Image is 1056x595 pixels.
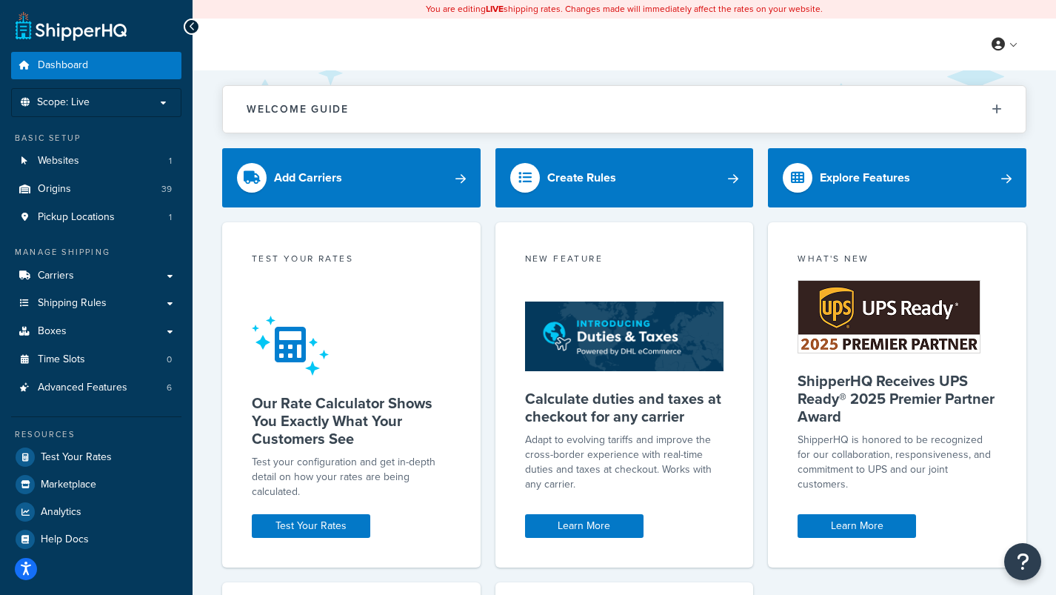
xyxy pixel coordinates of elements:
span: Advanced Features [38,382,127,394]
span: Time Slots [38,353,85,366]
div: What's New [798,252,997,269]
span: Analytics [41,506,81,519]
a: Test Your Rates [11,444,181,471]
span: Boxes [38,325,67,338]
a: Explore Features [768,148,1026,207]
button: Open Resource Center [1004,543,1041,580]
p: Adapt to evolving tariffs and improve the cross-border experience with real-time duties and taxes... [525,433,724,492]
button: Welcome Guide [223,86,1026,133]
span: 39 [161,183,172,196]
span: Marketplace [41,479,96,491]
div: Test your rates [252,252,451,269]
span: 1 [169,155,172,167]
span: Websites [38,155,79,167]
div: Create Rules [547,167,616,188]
h5: Our Rate Calculator Shows You Exactly What Your Customers See [252,394,451,448]
a: Pickup Locations1 [11,204,181,231]
span: Shipping Rules [38,297,107,310]
div: Basic Setup [11,132,181,144]
li: Websites [11,147,181,175]
a: Help Docs [11,526,181,553]
a: Test Your Rates [252,514,370,538]
p: ShipperHQ is honored to be recognized for our collaboration, responsiveness, and commitment to UP... [798,433,997,492]
span: Scope: Live [37,96,90,109]
h5: Calculate duties and taxes at checkout for any carrier [525,390,724,425]
li: Advanced Features [11,374,181,402]
h5: ShipperHQ Receives UPS Ready® 2025 Premier Partner Award [798,372,997,425]
span: 6 [167,382,172,394]
li: Pickup Locations [11,204,181,231]
a: Add Carriers [222,148,481,207]
h2: Welcome Guide [247,104,349,115]
a: Websites1 [11,147,181,175]
a: Analytics [11,499,181,525]
div: Add Carriers [274,167,342,188]
div: Test your configuration and get in-depth detail on how your rates are being calculated. [252,455,451,499]
div: Resources [11,428,181,441]
li: Time Slots [11,346,181,373]
a: Time Slots0 [11,346,181,373]
li: Origins [11,176,181,203]
a: Learn More [798,514,916,538]
span: Origins [38,183,71,196]
a: Advanced Features6 [11,374,181,402]
a: Origins39 [11,176,181,203]
span: Dashboard [38,59,88,72]
a: Shipping Rules [11,290,181,317]
a: Boxes [11,318,181,345]
div: New Feature [525,252,724,269]
div: Explore Features [820,167,910,188]
a: Learn More [525,514,644,538]
a: Dashboard [11,52,181,79]
span: Carriers [38,270,74,282]
span: Pickup Locations [38,211,115,224]
span: Test Your Rates [41,451,112,464]
a: Carriers [11,262,181,290]
span: 0 [167,353,172,366]
a: Marketplace [11,471,181,498]
a: Create Rules [495,148,754,207]
span: 1 [169,211,172,224]
span: Help Docs [41,533,89,546]
b: LIVE [486,2,504,16]
div: Manage Shipping [11,246,181,259]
